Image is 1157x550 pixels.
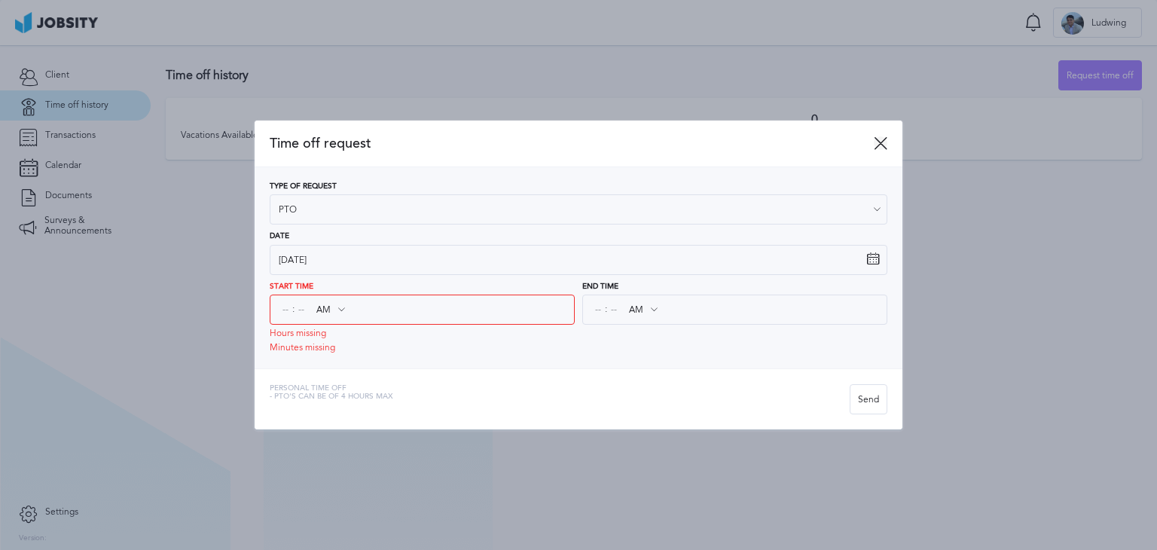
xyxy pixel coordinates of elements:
input: -- [591,296,605,323]
span: Start Time [270,283,313,292]
button: Send [850,384,887,414]
input: -- [607,296,621,323]
span: Personal Time Off [270,384,392,393]
span: Minutes missing [270,343,335,353]
span: : [292,304,295,315]
div: Send [850,385,887,415]
span: - PTO's can be of 4 hours max [270,393,392,402]
input: -- [279,296,292,323]
span: End Time [582,283,618,292]
span: Type of Request [270,182,337,191]
input: -- [295,296,308,323]
span: Date [270,232,289,241]
span: Time off request [270,136,874,151]
span: Hours missing [270,328,326,339]
span: : [605,304,607,315]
